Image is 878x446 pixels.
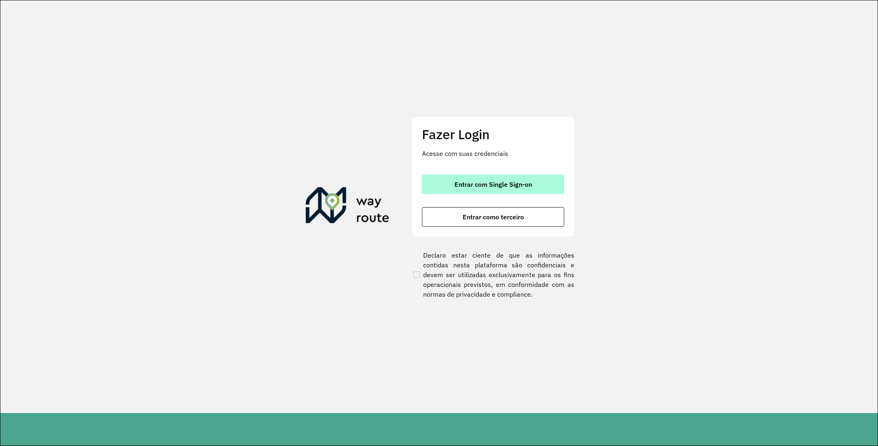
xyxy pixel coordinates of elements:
[422,149,564,158] p: Acesse com suas credenciais
[422,127,564,142] h2: Fazer Login
[412,250,574,299] label: Declaro estar ciente de que as informações contidas nesta plataforma são confidenciais e devem se...
[422,175,564,194] button: button
[422,207,564,227] button: button
[306,187,389,226] img: Roteirizador AmbevTech
[463,214,524,220] span: Entrar como terceiro
[454,181,532,188] span: Entrar com Single Sign-on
